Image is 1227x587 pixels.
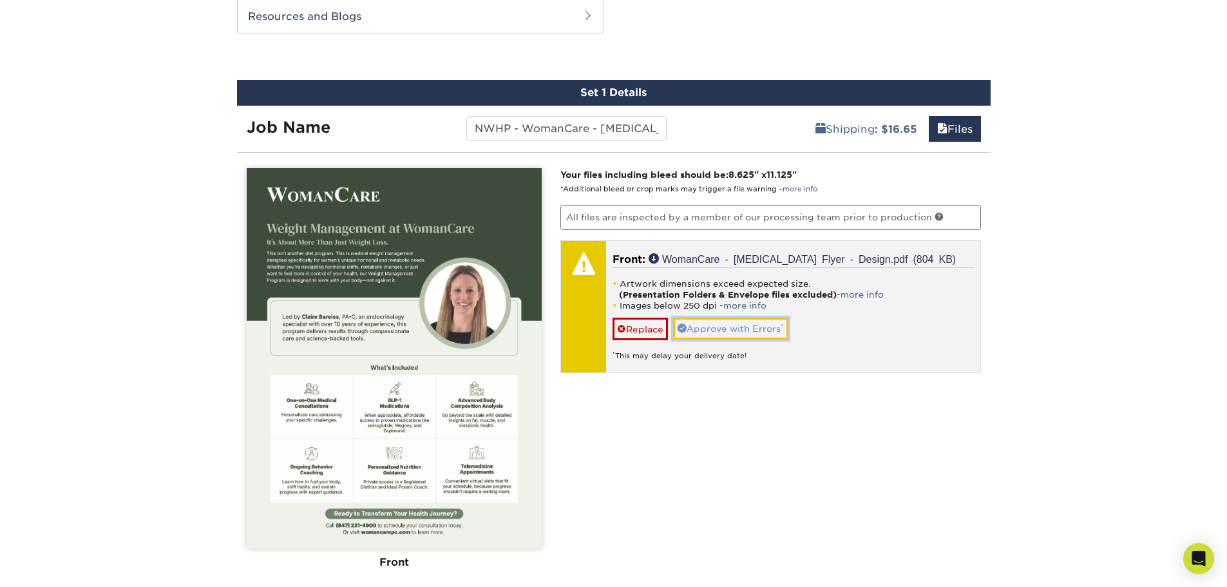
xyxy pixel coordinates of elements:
[613,300,974,311] li: Images below 250 dpi -
[247,118,330,137] strong: Job Name
[237,80,991,106] div: Set 1 Details
[937,123,947,135] span: files
[466,116,667,140] input: Enter a job name
[560,169,797,180] strong: Your files including bleed should be: " x "
[875,123,917,135] b: : $16.65
[613,340,974,361] div: This may delay your delivery date!
[649,253,956,264] a: WomanCare - [MEDICAL_DATA] Flyer - Design.pdf (804 KB)
[929,116,981,142] a: Files
[783,185,817,193] a: more info
[613,318,668,340] a: Replace
[766,169,792,180] span: 11.125
[723,301,766,311] a: more info
[841,290,884,300] a: more info
[673,318,788,340] a: Approve with Errors*
[613,278,974,300] li: Artwork dimensions exceed expected size. -
[247,548,542,577] div: Front
[619,290,837,300] strong: (Presentation Folders & Envelope files excluded)
[728,169,754,180] span: 8.625
[1183,543,1214,574] div: Open Intercom Messenger
[613,253,645,265] span: Front:
[560,205,981,229] p: All files are inspected by a member of our processing team prior to production.
[807,116,926,142] a: Shipping: $16.65
[815,123,826,135] span: shipping
[560,185,817,193] small: *Additional bleed or crop marks may trigger a file warning –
